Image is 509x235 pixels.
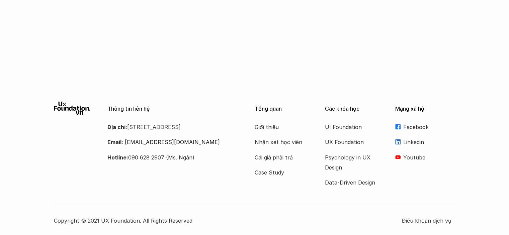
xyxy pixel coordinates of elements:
[255,152,308,162] a: Cái giá phải trả
[255,122,308,132] a: Giới thiệu
[255,167,308,177] a: Case Study
[403,137,455,147] p: Linkedin
[395,105,455,112] p: Mạng xã hội
[325,137,378,147] a: UX Foundation
[403,122,455,132] p: Facebook
[107,152,238,162] p: 090 628 2907 (Ms. Ngân)
[325,105,385,112] p: Các khóa học
[402,215,455,225] a: Điều khoản dịch vụ
[125,138,220,145] a: [EMAIL_ADDRESS][DOMAIN_NAME]
[107,154,128,160] strong: Hotline:
[255,105,315,112] p: Tổng quan
[107,123,127,130] strong: Địa chỉ:
[107,138,123,145] strong: Email:
[325,122,378,132] a: UI Foundation
[54,215,402,225] p: Copyright © 2021 UX Foundation. All Rights Reserved
[395,137,455,147] a: Linkedin
[403,152,455,162] p: Youtube
[107,122,238,132] p: [STREET_ADDRESS]
[395,152,455,162] a: Youtube
[107,105,238,112] p: Thông tin liên hệ
[325,177,378,187] a: Data-Driven Design
[325,152,378,172] a: Psychology in UX Design
[255,137,308,147] a: Nhận xét học viên
[395,122,455,132] a: Facebook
